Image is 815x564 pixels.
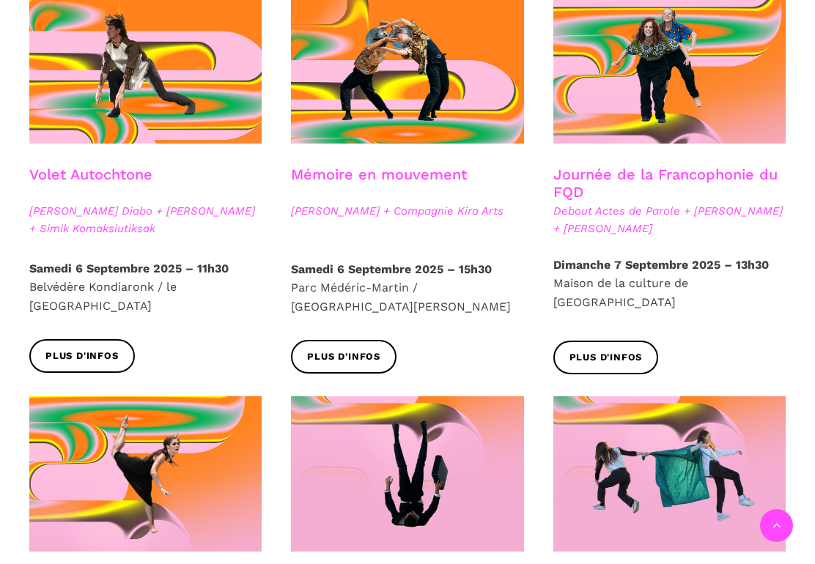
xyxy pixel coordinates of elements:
strong: Samedi 6 Septembre 2025 – 11h30 [29,261,229,275]
span: Plus d'infos [569,350,643,366]
a: Volet Autochtone [29,166,152,183]
a: Plus d'infos [29,339,135,372]
span: [PERSON_NAME] Diabo + [PERSON_NAME] + Simik Komaksiutiksak [29,202,262,237]
span: Plus d'infos [45,349,119,364]
p: Parc Médéric-Martin / [GEOGRAPHIC_DATA][PERSON_NAME] [291,260,523,316]
span: Debout Actes de Parole + [PERSON_NAME] + [PERSON_NAME] [553,202,786,237]
p: Maison de la culture de [GEOGRAPHIC_DATA] [553,256,786,312]
span: Plus d'infos [307,349,380,365]
a: Plus d'infos [553,341,659,374]
a: Mémoire en mouvement [291,166,467,183]
strong: Dimanche 7 Septembre 2025 – 13h30 [553,258,769,272]
a: Plus d'infos [291,340,397,373]
a: Journée de la Francophonie du FQD [553,166,778,201]
span: [PERSON_NAME] + Compagnie Kira Arts [291,202,523,220]
strong: Samedi 6 Septembre 2025 – 15h30 [291,262,492,276]
p: Belvédère Kondiaronk / le [GEOGRAPHIC_DATA] [29,259,262,316]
